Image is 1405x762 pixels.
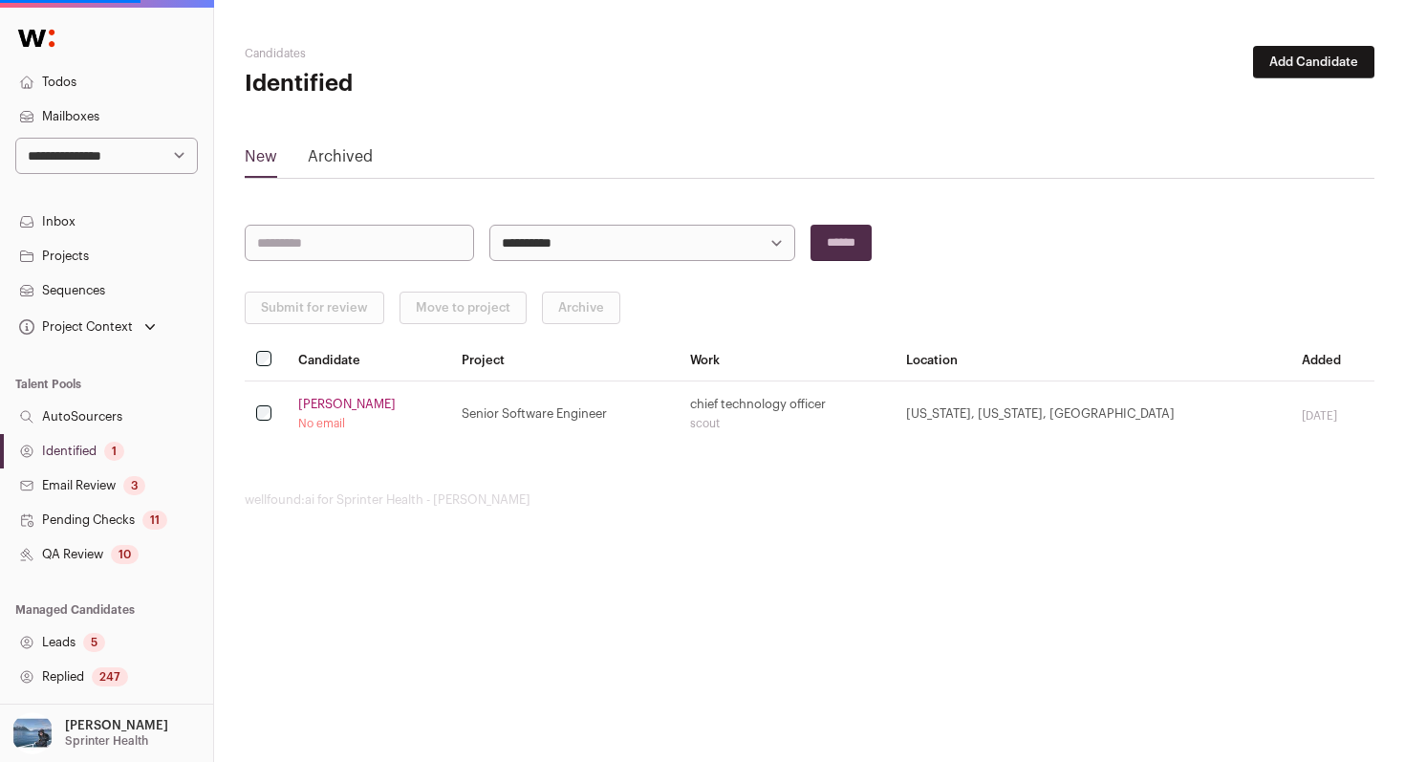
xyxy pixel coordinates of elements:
th: Location [895,339,1290,381]
div: scout [690,416,882,431]
div: 1 [104,442,124,461]
button: Add Candidate [1253,46,1374,78]
h2: Candidates [245,46,621,61]
div: 10 [111,545,139,564]
a: Archived [308,145,373,176]
td: chief technology officer [679,381,894,447]
th: Project [450,339,679,381]
div: 3 [123,476,145,495]
img: Wellfound [8,19,65,57]
button: Open dropdown [8,712,172,754]
th: Work [679,339,894,381]
div: Project Context [15,319,133,335]
button: Open dropdown [15,314,160,340]
div: 247 [92,667,128,686]
div: 5 [83,633,105,652]
a: [PERSON_NAME] [298,397,396,412]
p: Sprinter Health [65,733,148,749]
img: 17109629-medium_jpg [11,712,54,754]
footer: wellfound:ai for Sprinter Health - [PERSON_NAME] [245,492,1374,508]
div: [DATE] [1302,408,1363,424]
h1: Identified [245,69,621,99]
td: Senior Software Engineer [450,381,679,447]
div: No email [298,416,439,431]
td: [US_STATE], [US_STATE], [GEOGRAPHIC_DATA] [895,381,1290,447]
th: Added [1290,339,1374,381]
a: New [245,145,277,176]
p: [PERSON_NAME] [65,718,168,733]
th: Candidate [287,339,450,381]
div: 11 [142,511,167,530]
